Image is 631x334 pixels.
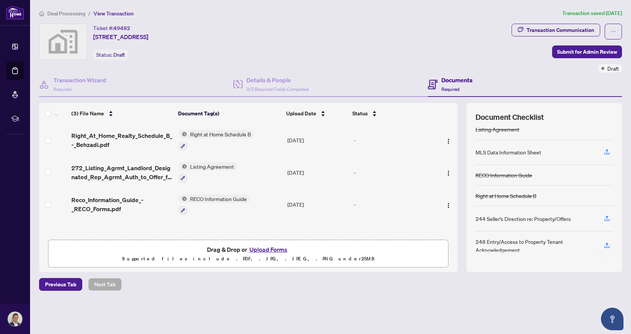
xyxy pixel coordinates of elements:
button: Transaction Communication [512,24,600,36]
img: Logo [445,203,451,209]
button: Logo [442,198,454,210]
span: Required [53,86,71,92]
button: Previous Tab [39,278,82,291]
span: Deal Processing [47,10,85,17]
li: / [88,9,91,18]
p: Supported files include .PDF, .JPG, .JPEG, .PNG under 25 MB [53,254,444,263]
span: [STREET_ADDRESS] [93,32,148,41]
span: RECO Information Guide [187,195,250,203]
td: [DATE] [284,189,351,221]
th: (3) File Name [68,103,175,124]
span: Drag & Drop orUpload FormsSupported files include .PDF, .JPG, .JPEG, .PNG under25MB [48,240,448,268]
img: logo [6,6,24,20]
div: 244 Seller’s Direction re: Property/Offers [476,215,571,223]
h4: Documents [441,76,472,85]
span: 49482 [113,25,130,32]
button: Next Tab [88,278,122,291]
button: Status IconListing Agreement [179,162,237,183]
img: Status Icon [179,162,187,171]
div: - [354,168,431,177]
span: ellipsis [611,29,616,34]
span: Draft [113,51,125,58]
span: Required [441,86,459,92]
div: 248 Entry/Access to Property Tenant Acknowledgement [476,237,595,254]
span: Submit for Admin Review [557,46,617,58]
article: Transaction saved [DATE] [562,9,622,18]
span: Upload Date [286,109,316,118]
div: MLS Data Information Sheet [476,148,541,156]
span: Right_At_Home_Realty_Schedule_B_-_Behzadi.pdf [71,131,173,149]
button: Submit for Admin Review [552,45,622,58]
div: Right at Home Schedule B [476,192,536,200]
img: Profile Icon [8,312,22,326]
h4: Details & People [246,76,309,85]
div: Ticket #: [93,24,130,32]
span: Drag & Drop or [207,245,290,254]
td: [DATE] [284,156,351,189]
button: Status IconRight at Home Schedule B [179,130,254,150]
th: Upload Date [283,103,349,124]
img: Status Icon [179,195,187,203]
th: Status [349,103,432,124]
img: Status Icon [179,130,187,138]
td: [DATE] [284,124,351,156]
button: Status IconRECO Information Guide [179,195,250,215]
button: Logo [442,134,454,146]
span: View Transaction [94,10,134,17]
div: - [354,136,431,144]
span: 0/3 Required Fields Completed [246,86,309,92]
div: Listing Agreement [476,125,519,133]
th: Document Tag(s) [175,103,283,124]
button: Upload Forms [247,245,290,254]
span: Status [352,109,368,118]
span: Right at Home Schedule B [187,130,254,138]
span: Reco_Information_Guide_-_RECO_Forms.pdf [71,195,173,213]
h4: Transaction Wizard [53,76,106,85]
div: RECO Information Guide [476,171,532,179]
div: - [354,200,431,209]
span: home [39,11,44,16]
span: Draft [607,64,619,73]
span: Listing Agreement [187,162,237,171]
span: Document Checklist [476,112,544,122]
button: Open asap [601,308,623,330]
span: Previous Tab [45,278,76,290]
button: Logo [442,166,454,178]
img: svg%3e [39,24,87,59]
span: 272_Listing_Agrmt_Landlord_Designated_Rep_Agrmt_Auth_to_Offer_for_Lease_-_PropTx-[PERSON_NAME].pdf [71,163,173,181]
img: Logo [445,170,451,176]
div: Transaction Communication [527,24,594,36]
span: (3) File Name [71,109,104,118]
div: Status: [93,50,128,60]
img: Logo [445,138,451,144]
